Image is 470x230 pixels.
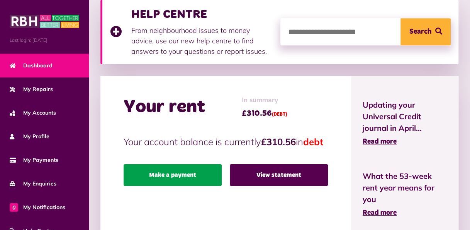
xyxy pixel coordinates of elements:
button: Search [400,18,451,45]
a: Updating your Universal Credit journal in April... Read more [363,99,447,147]
span: In summary [242,95,287,106]
span: Search [409,18,431,45]
span: My Payments [10,156,58,164]
img: MyRBH [10,14,79,29]
p: Your account balance is currently in [124,135,328,149]
span: (DEBT) [272,112,287,117]
span: My Notifications [10,203,65,211]
span: Read more [363,138,397,145]
span: Last login: [DATE] [10,37,79,44]
h2: Your rent [124,96,205,118]
span: My Profile [10,132,49,141]
span: 0 [10,203,18,211]
span: My Enquiries [10,180,56,188]
span: Dashboard [10,62,53,70]
span: My Accounts [10,109,56,117]
span: My Repairs [10,85,53,93]
p: From neighbourhood issues to money advice, use our new help centre to find answers to your questi... [131,25,273,57]
a: What the 53-week rent year means for you Read more [363,170,447,218]
strong: £310.56 [261,136,296,148]
span: Updating your Universal Credit journal in April... [363,99,447,134]
h3: HELP CENTRE [131,7,273,21]
a: View statement [230,164,328,186]
span: Read more [363,209,397,216]
span: £310.56 [242,108,287,119]
span: What the 53-week rent year means for you [363,170,447,205]
span: debt [303,136,323,148]
a: Make a payment [124,164,222,186]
